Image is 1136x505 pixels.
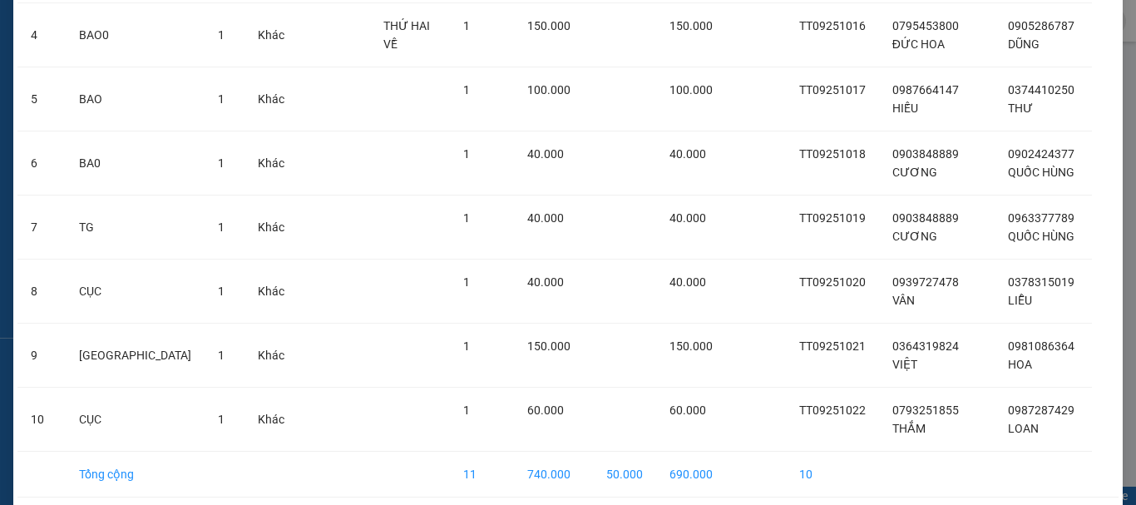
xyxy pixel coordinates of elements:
[1008,37,1040,51] span: DŨNG
[218,413,225,426] span: 1
[892,147,959,161] span: 0903848889
[218,92,225,106] span: 1
[66,324,205,388] td: [GEOGRAPHIC_DATA]
[66,452,205,498] td: Tổng cộng
[14,16,40,33] span: Gửi:
[463,19,470,32] span: 1
[799,404,866,417] span: TT09251022
[17,131,66,196] td: 6
[1008,358,1032,371] span: HOA
[383,19,430,51] span: THỨ HAI VỀ
[17,196,66,260] td: 7
[463,339,470,353] span: 1
[218,349,225,362] span: 1
[66,3,205,67] td: BAO0
[892,404,959,417] span: 0793251855
[892,339,959,353] span: 0364319824
[17,324,66,388] td: 9
[892,83,959,97] span: 0987664147
[244,3,298,67] td: Khác
[1008,19,1074,32] span: 0905286787
[1008,339,1074,353] span: 0981086364
[17,260,66,324] td: 8
[218,156,225,170] span: 1
[1008,275,1074,289] span: 0378315019
[159,14,293,54] div: BX [PERSON_NAME]
[593,452,656,498] td: 50.000
[1008,211,1074,225] span: 0963377789
[1008,422,1039,435] span: LOAN
[892,37,945,51] span: ĐỨC HOA
[1008,101,1033,115] span: THƯ
[527,339,570,353] span: 150.000
[799,275,866,289] span: TT09251020
[1008,147,1074,161] span: 0902424377
[450,452,515,498] td: 11
[218,28,225,42] span: 1
[892,358,917,371] span: VIỆT
[669,339,713,353] span: 150.000
[463,211,470,225] span: 1
[799,339,866,353] span: TT09251021
[244,260,298,324] td: Khác
[244,388,298,452] td: Khác
[156,107,294,131] div: 40.000
[17,67,66,131] td: 5
[1008,230,1074,243] span: QUỐC HÙNG
[892,294,915,307] span: VÂN
[244,324,298,388] td: Khác
[656,452,726,498] td: 690.000
[527,19,570,32] span: 150.000
[892,101,918,115] span: HIẾU
[244,196,298,260] td: Khác
[14,14,147,54] div: VP [PERSON_NAME]
[669,275,706,289] span: 40.000
[1008,404,1074,417] span: 0987287429
[159,54,293,74] div: DANH
[786,452,879,498] td: 10
[66,131,205,196] td: BA0
[66,196,205,260] td: TG
[669,211,706,225] span: 40.000
[669,83,713,97] span: 100.000
[159,16,199,33] span: Nhận:
[244,67,298,131] td: Khác
[892,166,937,179] span: CƯƠNG
[66,260,205,324] td: CỤC
[527,211,564,225] span: 40.000
[799,83,866,97] span: TT09251017
[14,74,147,97] div: 0932622612
[159,74,293,97] div: 0913446446
[244,131,298,196] td: Khác
[463,275,470,289] span: 1
[218,220,225,234] span: 1
[527,83,570,97] span: 100.000
[669,19,713,32] span: 150.000
[892,422,926,435] span: THẮM
[17,3,66,67] td: 4
[1008,166,1074,179] span: QUỐC HÙNG
[463,83,470,97] span: 1
[218,285,225,298] span: 1
[17,388,66,452] td: 10
[156,111,180,129] span: CC :
[892,230,937,243] span: CƯƠNG
[1008,294,1032,307] span: LIỄU
[669,147,706,161] span: 40.000
[527,147,564,161] span: 40.000
[527,404,564,417] span: 60.000
[463,404,470,417] span: 1
[892,275,959,289] span: 0939727478
[527,275,564,289] span: 40.000
[799,147,866,161] span: TT09251018
[799,211,866,225] span: TT09251019
[66,388,205,452] td: CỤC
[514,452,593,498] td: 740.000
[66,67,205,131] td: BAO
[799,19,866,32] span: TT09251016
[463,147,470,161] span: 1
[14,54,147,74] div: KHA
[669,404,706,417] span: 60.000
[892,211,959,225] span: 0903848889
[1008,83,1074,97] span: 0374410250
